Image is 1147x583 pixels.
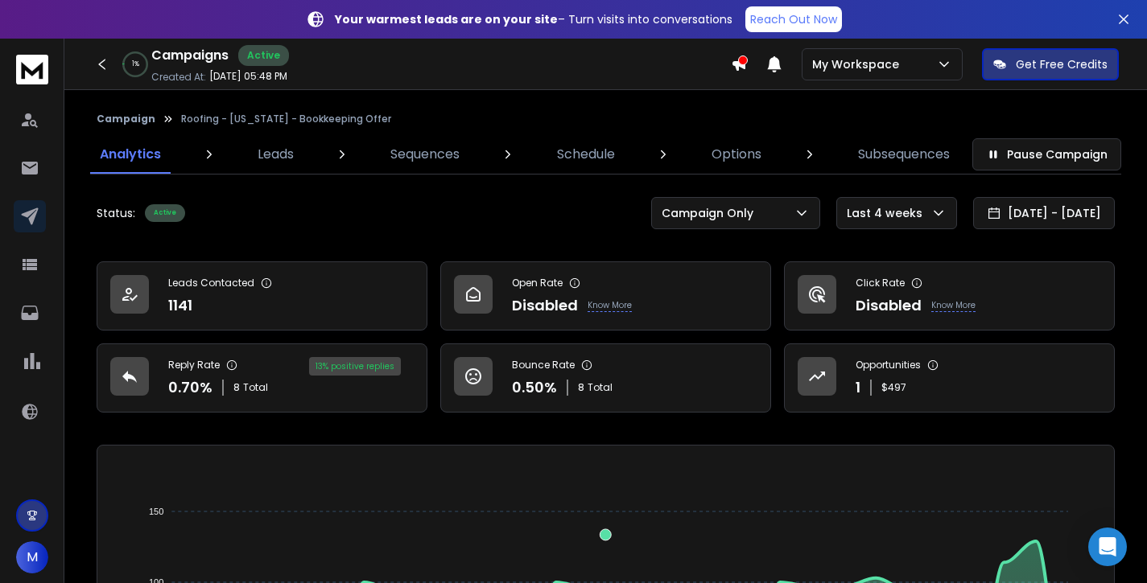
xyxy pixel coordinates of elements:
[512,277,563,289] p: Open Rate
[662,205,760,221] p: Campaign Only
[745,6,842,32] a: Reach Out Now
[16,55,48,84] img: logo
[97,261,427,331] a: Leads Contacted1141
[181,113,391,125] p: Roofing - [US_STATE] - Bookkeeping Offer
[858,145,950,164] p: Subsequences
[750,11,837,27] p: Reach Out Now
[248,135,303,174] a: Leads
[856,376,860,399] p: 1
[16,541,48,573] button: M
[151,71,206,84] p: Created At:
[784,261,1115,331] a: Click RateDisabledKnow More
[132,60,139,69] p: 1 %
[588,299,632,312] p: Know More
[309,357,401,376] div: 13 % positive replies
[149,507,163,516] tspan: 150
[578,381,584,394] span: 8
[972,138,1121,170] button: Pause Campaign
[856,277,905,289] p: Click Rate
[97,205,135,221] p: Status:
[982,48,1119,80] button: Get Free Credits
[881,381,906,394] p: $ 497
[209,70,287,83] p: [DATE] 05:48 PM
[931,299,976,312] p: Know More
[90,135,171,174] a: Analytics
[390,145,460,164] p: Sequences
[151,46,229,65] h1: Campaigns
[547,135,625,174] a: Schedule
[847,205,929,221] p: Last 4 weeks
[512,376,557,399] p: 0.50 %
[588,381,613,394] span: Total
[784,343,1115,413] a: Opportunities1$497
[97,113,155,125] button: Campaign
[848,135,959,174] a: Subsequences
[238,45,289,66] div: Active
[168,277,254,289] p: Leads Contacted
[512,294,578,317] p: Disabled
[856,359,921,372] p: Opportunities
[557,145,615,164] p: Schedule
[335,11,732,27] p: – Turn visits into conversations
[145,204,185,222] div: Active
[335,11,558,27] strong: Your warmest leads are on your site
[973,197,1115,229] button: [DATE] - [DATE]
[258,145,294,164] p: Leads
[440,261,771,331] a: Open RateDisabledKnow More
[702,135,771,174] a: Options
[100,145,161,164] p: Analytics
[233,381,240,394] span: 8
[243,381,268,394] span: Total
[97,343,427,413] a: Reply Rate0.70%8Total13% positive replies
[1016,56,1108,72] p: Get Free Credits
[381,135,469,174] a: Sequences
[168,294,192,317] p: 1141
[712,145,761,164] p: Options
[1088,528,1127,566] div: Open Intercom Messenger
[512,359,575,372] p: Bounce Rate
[168,359,220,372] p: Reply Rate
[812,56,906,72] p: My Workspace
[168,376,212,399] p: 0.70 %
[856,294,922,317] p: Disabled
[440,343,771,413] a: Bounce Rate0.50%8Total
